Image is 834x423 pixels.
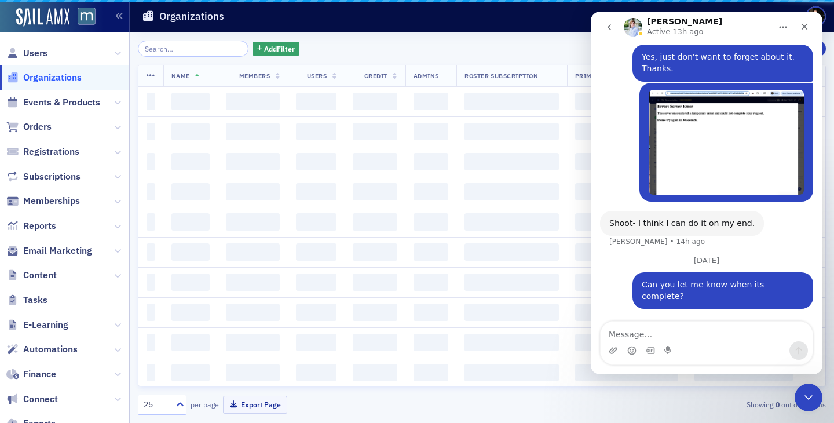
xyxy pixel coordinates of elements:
span: ‌ [226,304,280,321]
label: per page [191,399,219,410]
span: ‌ [353,364,397,381]
span: ‌ [147,334,155,351]
span: ‌ [296,243,336,261]
span: ‌ [464,183,558,200]
span: ‌ [414,364,449,381]
span: Orders [23,121,52,133]
span: ‌ [414,304,449,321]
span: Add Filter [264,43,295,54]
span: ‌ [414,93,449,110]
a: View Homepage [69,8,96,27]
span: ‌ [171,213,210,231]
iframe: Intercom live chat [795,384,822,411]
span: ‌ [464,274,558,291]
span: ‌ [147,243,155,261]
span: ‌ [353,304,397,321]
span: ‌ [464,243,558,261]
img: SailAMX [16,8,69,27]
span: ‌ [464,153,558,170]
span: ‌ [171,274,210,291]
span: ‌ [296,93,336,110]
a: Finance [6,368,56,381]
a: Connect [6,393,58,406]
span: ‌ [464,364,558,381]
span: ‌ [226,334,280,351]
span: E-Learning [23,319,68,331]
span: ‌ [171,153,210,170]
span: ‌ [353,274,397,291]
div: [DOMAIN_NAME] [734,11,799,21]
span: ‌ [575,213,679,231]
span: ‌ [296,123,336,140]
button: AddFilter [253,42,300,56]
span: ‌ [296,304,336,321]
span: ‌ [575,364,679,381]
span: ‌ [226,123,280,140]
span: ‌ [296,364,336,381]
span: ‌ [575,153,679,170]
a: Registrations [6,145,79,158]
a: Organizations [6,71,82,84]
span: ‌ [353,213,397,231]
span: ‌ [575,334,679,351]
span: ‌ [414,274,449,291]
a: Email Marketing [6,245,92,257]
span: Roster Subscription [464,72,538,80]
a: E-Learning [6,319,68,331]
span: ‌ [171,304,210,321]
span: ‌ [353,243,397,261]
span: ‌ [464,334,558,351]
span: ‌ [575,274,679,291]
span: ‌ [147,213,155,231]
a: Orders [6,121,52,133]
span: ‌ [575,243,679,261]
span: ‌ [226,93,280,110]
span: ‌ [414,243,449,261]
span: ‌ [147,123,155,140]
span: Events & Products [23,96,100,109]
span: ‌ [575,123,679,140]
span: ‌ [296,274,336,291]
button: Export Page [223,396,287,414]
span: Subscriptions [23,170,81,183]
a: Memberships [6,195,80,207]
span: Content [23,269,57,282]
span: ‌ [171,93,210,110]
span: ‌ [226,213,280,231]
span: Email Marketing [23,245,92,257]
a: Reports [6,220,56,232]
span: ‌ [171,183,210,200]
span: ‌ [414,183,449,200]
span: ‌ [147,304,155,321]
span: ‌ [147,183,155,200]
span: ‌ [353,334,397,351]
span: ‌ [414,123,449,140]
span: Reports [23,220,56,232]
span: ‌ [147,93,155,110]
span: ‌ [296,153,336,170]
div: 25 [144,399,169,411]
span: ‌ [414,213,449,231]
a: Tasks [6,294,47,307]
span: ‌ [414,334,449,351]
span: ‌ [464,93,558,110]
h1: Organizations [159,9,224,23]
a: Content [6,269,57,282]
